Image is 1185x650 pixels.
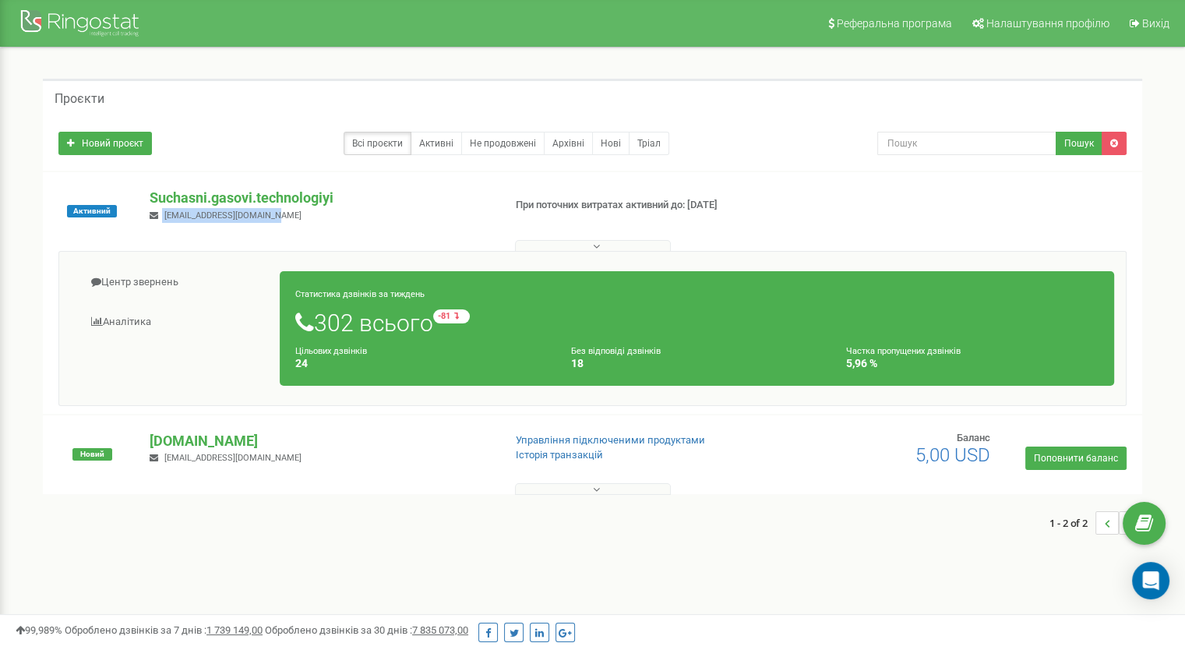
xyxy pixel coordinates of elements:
a: Центр звернень [71,263,280,302]
span: Оброблено дзвінків за 7 днів : [65,624,263,636]
span: 5,00 USD [915,444,990,466]
small: Частка пропущених дзвінків [846,346,961,356]
p: При поточних витратах активний до: [DATE] [516,198,765,213]
a: Нові [592,132,630,155]
a: Тріал [629,132,669,155]
p: Suchasni.gasovi.technologiyi [150,188,490,208]
span: [EMAIL_ADDRESS][DOMAIN_NAME] [164,453,302,463]
small: Без відповіді дзвінків [571,346,661,356]
span: 99,989% [16,624,62,636]
span: 1 - 2 of 2 [1049,511,1095,535]
h5: Проєкти [55,92,104,106]
small: Цільових дзвінків [295,346,367,356]
span: Налаштування профілю [986,17,1109,30]
small: Статистика дзвінків за тиждень [295,289,425,299]
button: Пошук [1056,132,1102,155]
a: Новий проєкт [58,132,152,155]
span: Новий [72,448,112,461]
h1: 302 всього [295,309,1099,336]
div: Open Intercom Messenger [1132,562,1169,599]
a: Архівні [544,132,593,155]
u: 1 739 149,00 [206,624,263,636]
h4: 5,96 % [846,358,1099,369]
span: Активний [67,205,117,217]
a: Історія транзакцій [516,449,603,461]
a: Не продовжені [461,132,545,155]
span: Вихід [1142,17,1169,30]
a: Активні [411,132,462,155]
p: [DOMAIN_NAME] [150,431,490,451]
span: Баланс [957,432,990,443]
span: [EMAIL_ADDRESS][DOMAIN_NAME] [164,210,302,221]
a: Аналiтика [71,303,280,341]
span: Оброблено дзвінків за 30 днів : [265,624,468,636]
nav: ... [1049,496,1142,550]
h4: 24 [295,358,548,369]
span: Реферальна програма [837,17,952,30]
a: Управління підключеними продуктами [516,434,705,446]
a: Поповнити баланс [1025,447,1127,470]
input: Пошук [877,132,1056,155]
small: -81 [433,309,470,323]
a: Всі проєкти [344,132,411,155]
h4: 18 [571,358,824,369]
u: 7 835 073,00 [412,624,468,636]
